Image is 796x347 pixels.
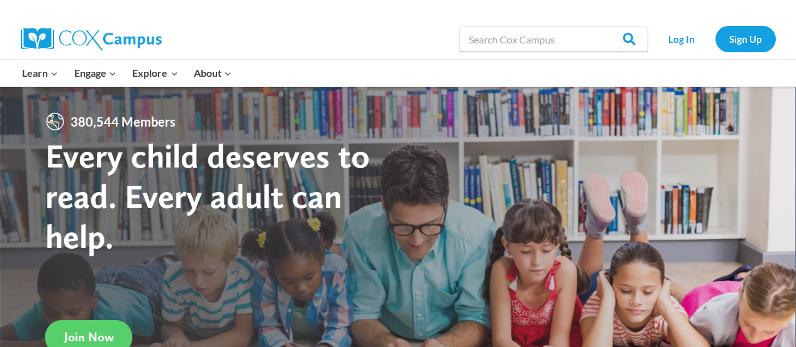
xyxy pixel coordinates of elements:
[132,65,177,81] span: Explore
[65,111,181,132] span: 380,544 Members
[715,26,776,52] a: Sign Up
[459,26,648,52] input: Search Cox Campus
[654,26,776,52] nav: Secondary Navigation
[14,60,240,86] nav: Primary Navigation
[45,135,370,256] strong: Every child deserves to read. Every adult can help.
[22,65,58,81] span: Learn
[21,28,162,50] img: Cox Campus
[654,26,709,52] a: Log In
[74,65,116,81] span: Engage
[194,65,232,81] span: About
[64,329,114,344] span: Join Now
